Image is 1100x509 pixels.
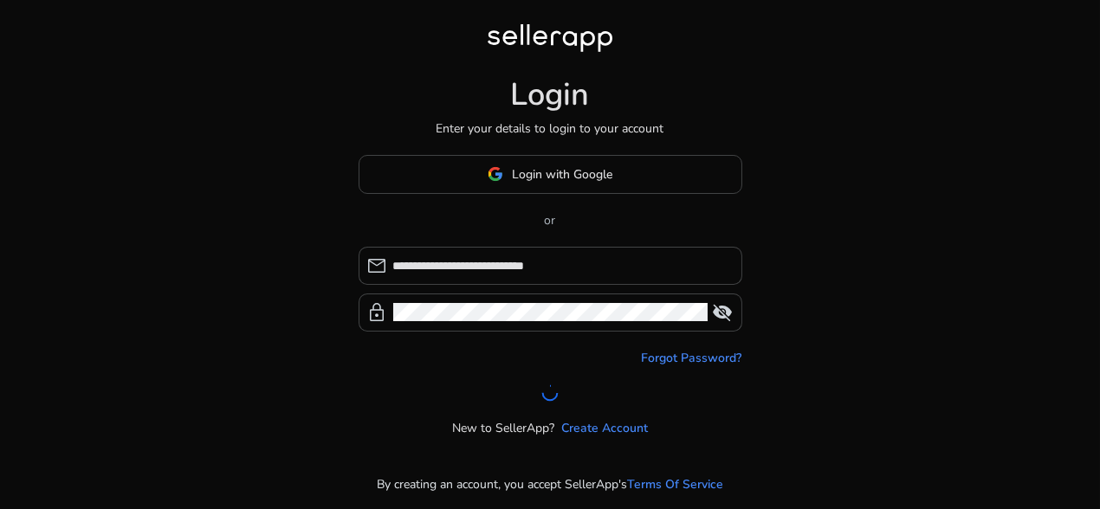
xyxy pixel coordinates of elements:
[367,255,388,276] span: mail
[367,302,388,323] span: lock
[359,155,742,194] button: Login with Google
[627,475,723,493] a: Terms Of Service
[488,166,503,182] img: google-logo.svg
[511,76,590,113] h1: Login
[561,419,648,437] a: Create Account
[512,165,612,184] span: Login with Google
[437,119,664,138] p: Enter your details to login to your account
[452,419,554,437] p: New to SellerApp?
[713,302,734,323] span: visibility_off
[642,349,742,367] a: Forgot Password?
[359,211,742,229] p: or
